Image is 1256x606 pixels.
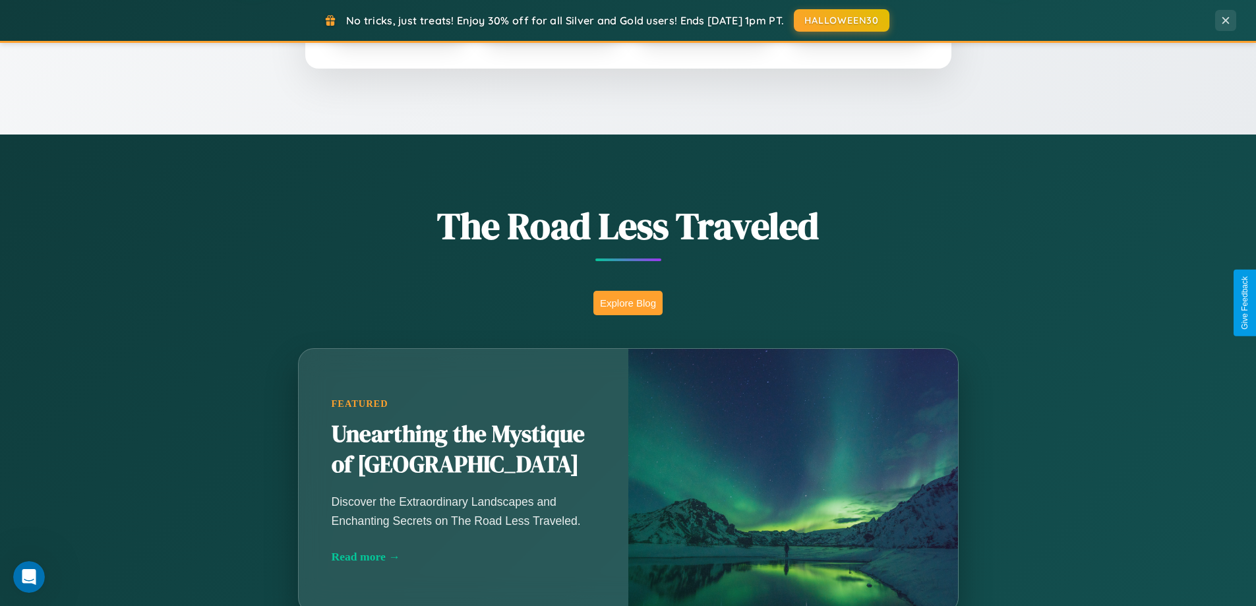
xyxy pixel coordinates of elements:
span: No tricks, just treats! Enjoy 30% off for all Silver and Gold users! Ends [DATE] 1pm PT. [346,14,784,27]
button: HALLOWEEN30 [794,9,889,32]
div: Give Feedback [1240,276,1249,330]
p: Discover the Extraordinary Landscapes and Enchanting Secrets on The Road Less Traveled. [332,493,595,530]
h1: The Road Less Traveled [233,200,1024,251]
h2: Unearthing the Mystique of [GEOGRAPHIC_DATA] [332,419,595,480]
div: Featured [332,398,595,409]
div: Read more → [332,550,595,564]
iframe: Intercom live chat [13,561,45,593]
button: Explore Blog [593,291,663,315]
